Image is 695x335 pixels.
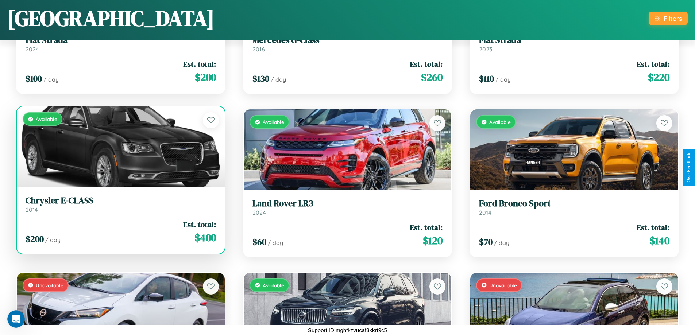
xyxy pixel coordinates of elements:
span: $ 110 [479,73,494,85]
button: Filters [649,12,688,25]
span: $ 200 [26,233,44,245]
span: Est. total: [637,222,669,233]
span: $ 70 [479,236,493,248]
span: $ 60 [252,236,266,248]
span: Unavailable [489,282,517,288]
span: 2024 [252,209,266,216]
span: $ 200 [195,70,216,85]
span: 2016 [252,46,265,53]
a: Ford Bronco Sport2014 [479,198,669,216]
iframe: Intercom live chat [7,310,25,328]
span: 2014 [479,209,491,216]
span: $ 130 [252,73,269,85]
span: $ 140 [649,233,669,248]
h3: Chrysler E-CLASS [26,195,216,206]
span: $ 100 [26,73,42,85]
span: $ 220 [648,70,669,85]
h3: Fiat Strada [479,35,669,46]
span: Est. total: [183,59,216,69]
a: Fiat Strada2024 [26,35,216,53]
h3: Mercedes G-Class [252,35,443,46]
span: / day [495,76,511,83]
span: / day [271,76,286,83]
span: Est. total: [410,222,443,233]
div: Give Feedback [686,153,691,182]
span: Available [489,119,511,125]
a: Fiat Strada2023 [479,35,669,53]
span: 2014 [26,206,38,213]
span: Est. total: [410,59,443,69]
span: Unavailable [36,282,63,288]
span: $ 260 [421,70,443,85]
span: Est. total: [183,219,216,230]
span: Est. total: [637,59,669,69]
span: 2023 [479,46,492,53]
span: $ 120 [423,233,443,248]
a: Land Rover LR32024 [252,198,443,216]
a: Chrysler E-CLASS2014 [26,195,216,213]
p: Support ID: mghfkzvucaf3kkrt9c5 [308,325,387,335]
h1: [GEOGRAPHIC_DATA] [7,3,215,33]
span: / day [45,236,61,244]
div: Filters [664,15,682,22]
h3: Land Rover LR3 [252,198,443,209]
span: / day [494,239,509,246]
span: / day [43,76,59,83]
span: Available [263,282,284,288]
h3: Fiat Strada [26,35,216,46]
span: Available [263,119,284,125]
span: 2024 [26,46,39,53]
a: Mercedes G-Class2016 [252,35,443,53]
span: $ 400 [194,230,216,245]
span: / day [268,239,283,246]
span: Available [36,116,57,122]
h3: Ford Bronco Sport [479,198,669,209]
